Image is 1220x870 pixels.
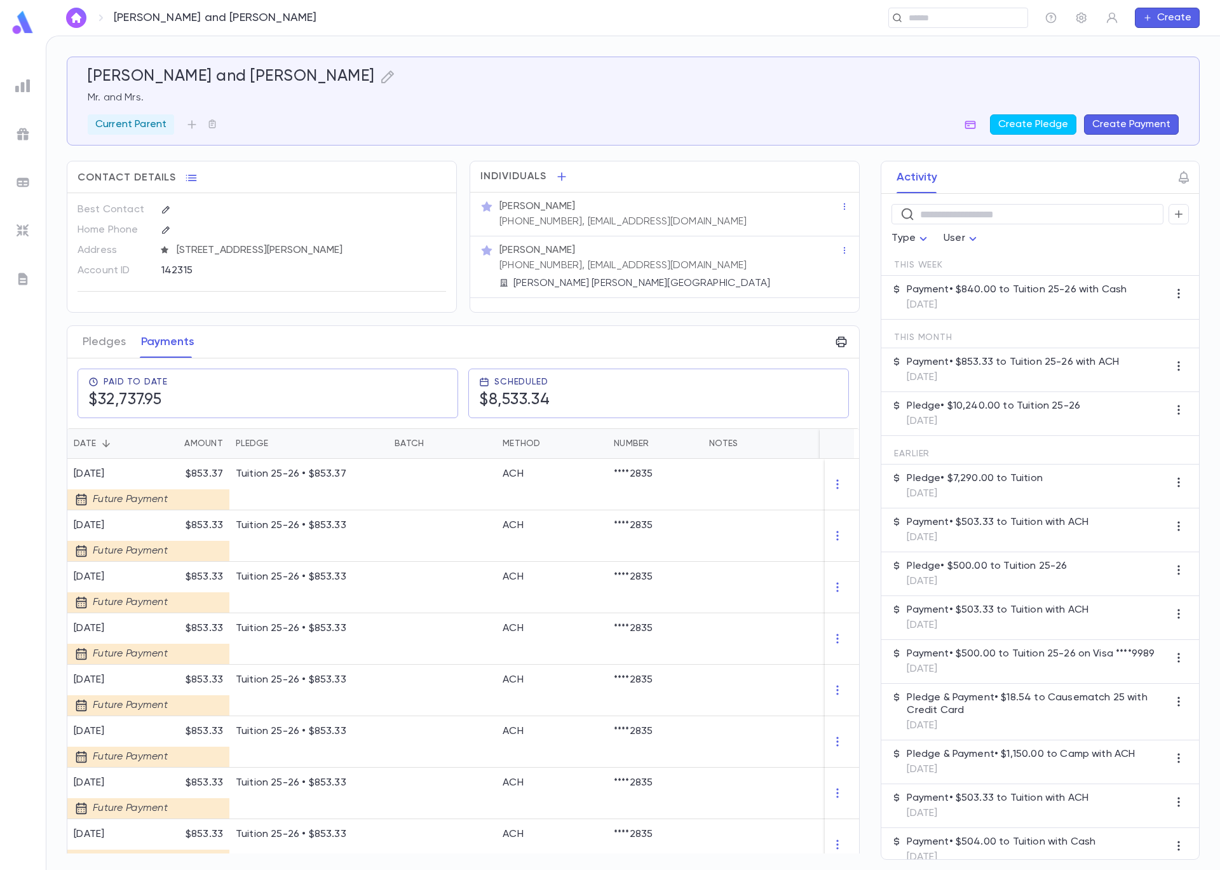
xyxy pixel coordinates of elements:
p: [DATE] [907,575,1067,588]
p: [PERSON_NAME] [PERSON_NAME][GEOGRAPHIC_DATA] [513,277,770,290]
p: [PERSON_NAME] and [PERSON_NAME] [114,11,317,25]
img: campaigns_grey.99e729a5f7ee94e3726e6486bddda8f1.svg [15,126,30,142]
p: Tuition 25-26 • $853.33 [236,571,382,583]
p: Mr. and Mrs. [88,92,1179,104]
button: Activity [897,161,937,193]
div: [DATE] [74,571,169,583]
div: ACH [503,725,524,738]
h5: $32,737.95 [88,391,161,410]
div: Type [891,226,931,251]
div: Future Payment [67,695,175,716]
img: logo [10,10,36,35]
p: Tuition 25-26 • $853.33 [236,674,382,686]
span: [STREET_ADDRESS][PERSON_NAME] [172,244,447,257]
p: Payment • $853.33 to Tuition 25-26 with ACH [907,356,1119,369]
p: Tuition 25-26 • $853.33 [236,622,382,635]
button: Create [1135,8,1200,28]
p: Pledge • $7,290.00 to Tuition [907,472,1043,485]
p: [DATE] [907,807,1088,820]
div: Future Payment [67,798,175,819]
span: This Month [894,332,952,343]
div: Number [607,428,703,459]
div: [DATE] [74,725,169,738]
p: [DATE] [907,371,1119,384]
img: reports_grey.c525e4749d1bce6a11f5fe2a8de1b229.svg [15,78,30,93]
p: Payment • $503.33 to Tuition with ACH [907,604,1088,616]
div: Future Payment [67,850,175,870]
p: Home Phone [78,220,151,240]
button: Create Pledge [990,114,1076,135]
p: [PERSON_NAME] [499,200,575,213]
div: User [944,226,980,251]
div: Notes [703,428,862,459]
div: [DATE] [74,468,169,480]
p: [PERSON_NAME] [499,244,575,257]
p: Pledge • $500.00 to Tuition 25-26 [907,560,1067,573]
div: ACH [503,519,524,532]
div: Future Payment [67,747,175,767]
p: [DATE] [907,763,1135,776]
div: [DATE] [74,622,169,635]
p: Payment • $500.00 to Tuition 25-26 on Visa ****9989 [907,648,1155,660]
div: Batch [395,428,424,459]
div: Amount [184,428,223,459]
p: Pledge • $10,240.00 to Tuition 25-26 [907,400,1080,412]
p: Tuition 25-26 • $853.33 [236,725,382,738]
h5: $8,533.34 [479,391,550,410]
div: Pledge [236,428,269,459]
p: [DATE] [907,719,1169,732]
div: ACH [503,468,524,480]
p: Best Contact [78,200,151,220]
div: ACH [503,828,524,841]
p: $853.33 [159,622,223,635]
p: Address [78,240,151,261]
p: Tuition 25-26 • $853.33 [236,828,382,841]
span: Scheduled [494,377,548,387]
div: [DATE] [74,519,169,532]
p: [DATE] [907,851,1095,864]
p: $853.33 [159,674,223,686]
div: 142315 [161,261,383,280]
h5: [PERSON_NAME] and [PERSON_NAME] [88,67,375,86]
div: Date [74,428,96,459]
div: [DATE] [74,777,169,789]
div: [DATE] [74,674,169,686]
div: Future Payment [67,489,175,510]
div: Notes [709,428,738,459]
div: ACH [503,777,524,789]
div: ACH [503,622,524,635]
p: Payment • $503.33 to Tuition with ACH [907,516,1088,529]
span: Earlier [894,449,930,459]
div: Date [67,428,153,459]
p: Pledge & Payment • $1,150.00 to Camp with ACH [907,748,1135,761]
div: Method [503,428,541,459]
p: $853.33 [159,571,223,583]
div: ACH [503,674,524,686]
div: Number [614,428,649,459]
div: Method [496,428,607,459]
p: [PHONE_NUMBER], [EMAIL_ADDRESS][DOMAIN_NAME] [499,215,747,228]
div: Future Payment [67,644,175,664]
span: Paid To Date [104,377,168,387]
p: [DATE] [907,415,1080,428]
p: [PHONE_NUMBER], [EMAIL_ADDRESS][DOMAIN_NAME] [499,259,747,272]
button: Pledges [83,326,126,358]
p: Tuition 25-26 • $853.33 [236,519,382,532]
p: [DATE] [907,619,1088,632]
div: Future Payment [67,541,175,561]
p: $853.33 [159,777,223,789]
p: Account ID [78,261,151,281]
p: [DATE] [907,531,1088,544]
p: $853.33 [159,828,223,841]
button: Payments [141,326,194,358]
div: ACH [503,571,524,583]
span: This Week [894,260,943,270]
p: [DATE] [907,487,1043,500]
p: Current Parent [95,118,166,131]
img: imports_grey.530a8a0e642e233f2baf0ef88e8c9fcb.svg [15,223,30,238]
div: [DATE] [74,828,169,841]
p: $853.37 [159,468,223,480]
p: $853.33 [159,725,223,738]
div: Current Parent [88,114,174,135]
span: Individuals [480,170,546,183]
